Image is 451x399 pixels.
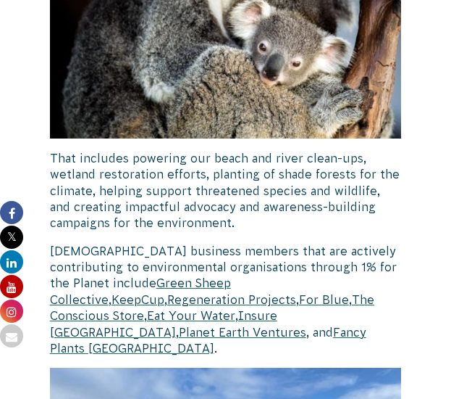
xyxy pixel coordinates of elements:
[50,152,400,230] span: That includes powering our beach and river clean-ups, wetland restoration efforts, planting of sh...
[299,293,349,306] a: For Blue
[349,293,352,306] span: ,
[109,293,111,306] span: ,
[167,293,296,306] a: Regeneration Projects
[296,293,299,306] span: ,
[176,326,179,339] span: ,
[50,244,397,290] span: [DEMOGRAPHIC_DATA] business members that are actively contributing to environmental organisations...
[111,293,164,306] a: KeepCup
[179,326,306,339] a: Planet Earth Ventures
[235,309,238,322] span: ,
[144,309,147,322] span: ,
[50,276,231,305] a: Green Sheep Collective
[50,309,277,338] a: Insure [GEOGRAPHIC_DATA]
[306,326,333,339] span: , and
[164,293,167,306] span: ,
[214,342,217,355] span: .
[147,309,235,322] a: Eat Your Water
